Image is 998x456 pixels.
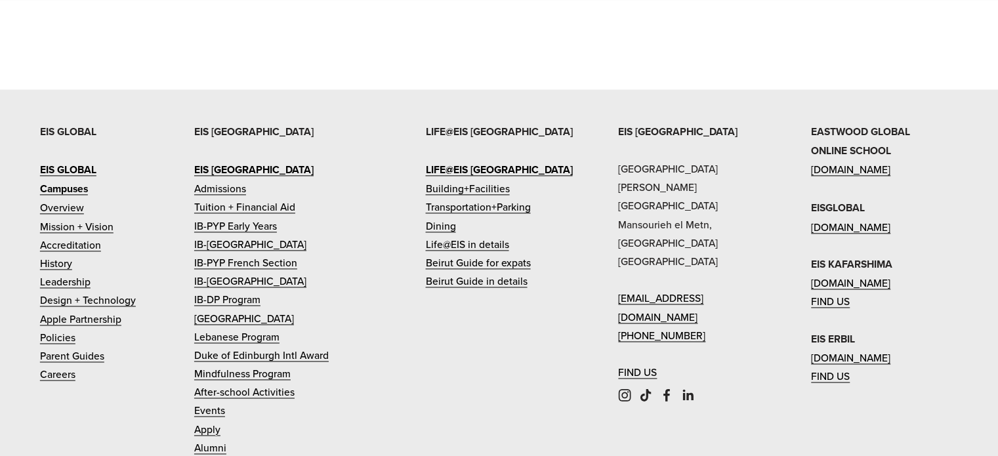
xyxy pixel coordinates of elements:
[194,383,295,401] a: After-school Activities
[194,124,314,139] strong: EIS [GEOGRAPHIC_DATA]
[425,253,530,272] a: Beirut Guide for expats
[40,365,75,383] a: Careers
[194,420,220,438] a: Apply
[194,162,314,177] strong: EIS [GEOGRAPHIC_DATA]
[425,235,509,253] a: Life@EIS in details
[40,310,121,328] a: Apple Partnership
[681,388,694,402] a: LinkedIn
[811,200,865,215] strong: EISGLOBAL
[40,236,101,254] a: Accreditation
[811,218,890,236] a: [DOMAIN_NAME]
[194,290,260,308] a: IB-DP Program
[425,124,572,139] strong: LIFE@EIS [GEOGRAPHIC_DATA]
[40,198,84,217] a: Overview
[425,197,530,216] a: Transportation+Parking
[811,160,890,178] a: [DOMAIN_NAME]
[811,257,892,272] strong: EIS KAFARSHIMA
[194,235,306,253] a: IB-[GEOGRAPHIC_DATA]
[618,124,738,139] strong: EIS [GEOGRAPHIC_DATA]
[425,217,455,235] a: Dining
[40,346,104,365] a: Parent Guides
[425,162,572,177] strong: LIFE@EIS [GEOGRAPHIC_DATA]
[194,179,246,197] a: Admissions
[194,346,329,364] a: Duke of Edinburgh Intl Award
[40,272,91,291] a: Leadership
[40,217,114,236] a: Mission + Vision
[811,367,850,385] a: FIND US
[811,348,890,367] a: [DOMAIN_NAME]
[194,217,277,235] a: IB-PYP Early Years
[194,253,297,272] a: IB-PYP French Section
[194,364,291,383] a: Mindfulness Program
[40,160,96,179] a: EIS GLOBAL
[618,388,631,402] a: Instagram
[194,401,225,419] a: Events
[40,162,96,177] strong: EIS GLOBAL
[618,363,657,381] a: FIND US
[639,388,652,402] a: TikTok
[618,326,705,344] a: [PHONE_NUMBER]
[811,124,910,158] strong: EASTWOOD GLOBAL ONLINE SCHOOL
[811,274,890,292] a: [DOMAIN_NAME]
[194,327,280,346] a: Lebanese Program
[425,179,509,197] a: Building+Facilities
[618,289,765,325] a: [EMAIL_ADDRESS][DOMAIN_NAME]
[811,331,855,346] strong: EIS ERBIL
[40,291,136,309] a: Design + Technology
[660,388,673,402] a: Facebook
[40,254,72,272] a: History
[194,309,294,327] a: [GEOGRAPHIC_DATA]
[194,272,306,290] a: IB-[GEOGRAPHIC_DATA]
[811,292,850,310] a: FIND US
[40,328,75,346] a: Policies
[425,272,527,290] a: Beirut Guide in details
[194,160,314,179] a: EIS [GEOGRAPHIC_DATA]
[618,122,765,381] p: [GEOGRAPHIC_DATA] [PERSON_NAME][GEOGRAPHIC_DATA] Mansourieh el Metn, [GEOGRAPHIC_DATA] [GEOGRAPHI...
[40,124,96,139] strong: EIS GLOBAL
[40,179,88,198] a: Campuses
[40,181,88,196] strong: Campuses
[194,197,295,216] a: Tuition + Financial Aid
[425,160,572,179] a: LIFE@EIS [GEOGRAPHIC_DATA]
